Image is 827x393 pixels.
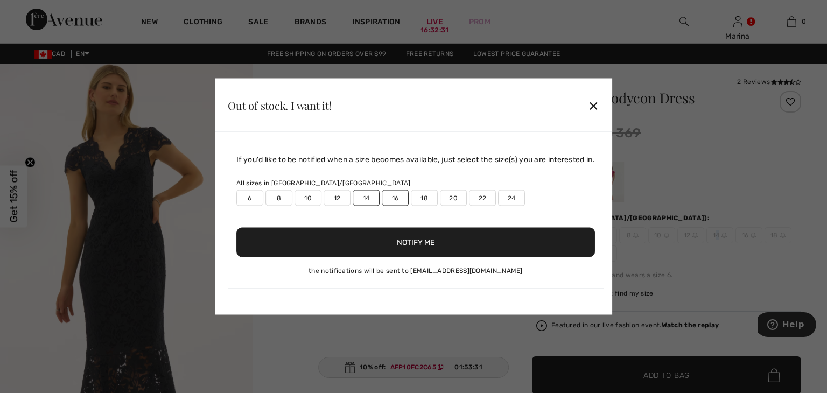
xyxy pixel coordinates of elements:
label: 18 [411,190,438,206]
div: If you'd like to be notified when a size becomes available, just select the size(s) you are inter... [236,154,595,165]
label: 22 [469,190,496,206]
div: All sizes in [GEOGRAPHIC_DATA]/[GEOGRAPHIC_DATA] [236,178,595,188]
label: 8 [265,190,292,206]
div: the notifications will be sent to [EMAIL_ADDRESS][DOMAIN_NAME] [236,266,595,276]
label: 16 [382,190,409,206]
label: 10 [295,190,321,206]
button: Notify Me [236,228,595,257]
span: Help [24,8,46,17]
div: Out of stock. I want it! [228,100,332,110]
label: 14 [353,190,380,206]
div: ✕ [588,94,599,116]
label: 6 [236,190,263,206]
label: 20 [440,190,467,206]
label: 24 [498,190,525,206]
label: 12 [324,190,351,206]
